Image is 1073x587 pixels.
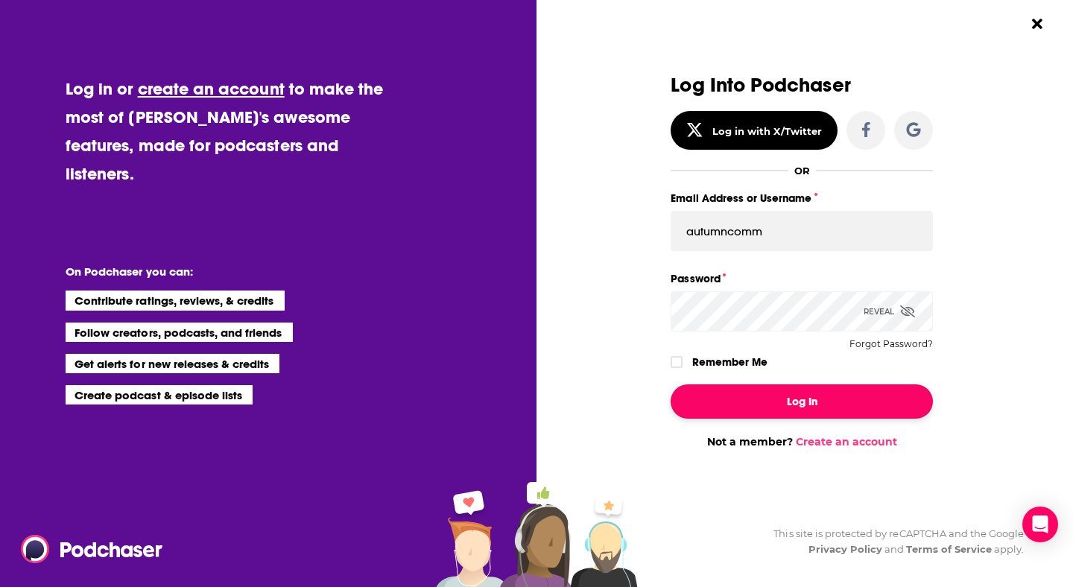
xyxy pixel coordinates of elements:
a: create an account [138,78,285,99]
button: Close Button [1023,10,1051,38]
a: Create an account [796,435,897,448]
button: Log in with X/Twitter [671,111,838,150]
li: On Podchaser you can: [66,264,364,279]
li: Follow creators, podcasts, and friends [66,323,293,342]
img: Podchaser - Follow, Share and Rate Podcasts [21,535,164,563]
div: Not a member? [671,435,933,448]
div: Reveal [864,291,915,331]
input: Email Address or Username [671,211,933,251]
li: Create podcast & episode lists [66,385,253,404]
button: Forgot Password? [849,339,933,349]
div: Log in with X/Twitter [712,125,822,137]
a: Podchaser - Follow, Share and Rate Podcasts [21,535,152,563]
label: Password [671,269,933,288]
label: Remember Me [692,352,767,372]
a: Privacy Policy [808,543,883,555]
label: Email Address or Username [671,188,933,208]
div: Open Intercom Messenger [1022,507,1058,542]
li: Get alerts for new releases & credits [66,354,279,373]
a: Terms of Service [906,543,992,555]
li: Contribute ratings, reviews, & credits [66,291,285,310]
div: This site is protected by reCAPTCHA and the Google and apply. [762,526,1024,557]
button: Log In [671,384,933,419]
div: OR [794,165,810,177]
h3: Log Into Podchaser [671,74,933,96]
